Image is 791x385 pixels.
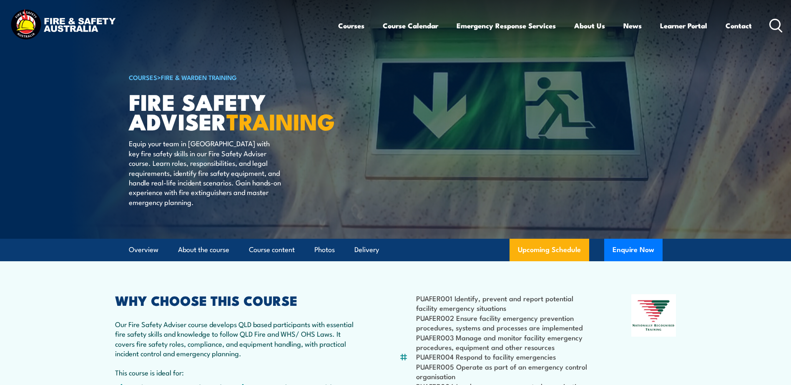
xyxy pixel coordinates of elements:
[574,15,605,37] a: About Us
[416,313,591,332] li: PUAFER002 Ensure facility emergency prevention procedures, systems and processes are implemented
[354,239,379,261] a: Delivery
[510,239,589,261] a: Upcoming Schedule
[249,239,295,261] a: Course content
[623,15,642,37] a: News
[129,92,335,130] h1: FIRE SAFETY ADVISER
[129,239,158,261] a: Overview
[115,367,359,377] p: This course is ideal for:
[416,293,591,313] li: PUAFER001 Identify, prevent and report potential facility emergency situations
[161,72,237,82] a: Fire & Warden Training
[726,15,752,37] a: Contact
[660,15,707,37] a: Learner Portal
[416,352,591,361] li: PUAFER004 Respond to facility emergencies
[631,294,676,337] img: Nationally Recognised Training logo.
[115,294,359,306] h2: WHY CHOOSE THIS COURSE
[178,239,229,261] a: About the course
[226,103,335,138] strong: TRAINING
[129,138,281,207] p: Equip your team in [GEOGRAPHIC_DATA] with key fire safety skills in our Fire Safety Adviser cours...
[457,15,556,37] a: Emergency Response Services
[129,72,157,82] a: COURSES
[115,319,359,358] p: Our Fire Safety Adviser course develops QLD based participants with essential fire safety skills ...
[314,239,335,261] a: Photos
[604,239,663,261] button: Enquire Now
[129,72,335,82] h6: >
[383,15,438,37] a: Course Calendar
[338,15,364,37] a: Courses
[416,332,591,352] li: PUAFER003 Manage and monitor facility emergency procedures, equipment and other resources
[416,362,591,381] li: PUAFER005 Operate as part of an emergency control organisation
